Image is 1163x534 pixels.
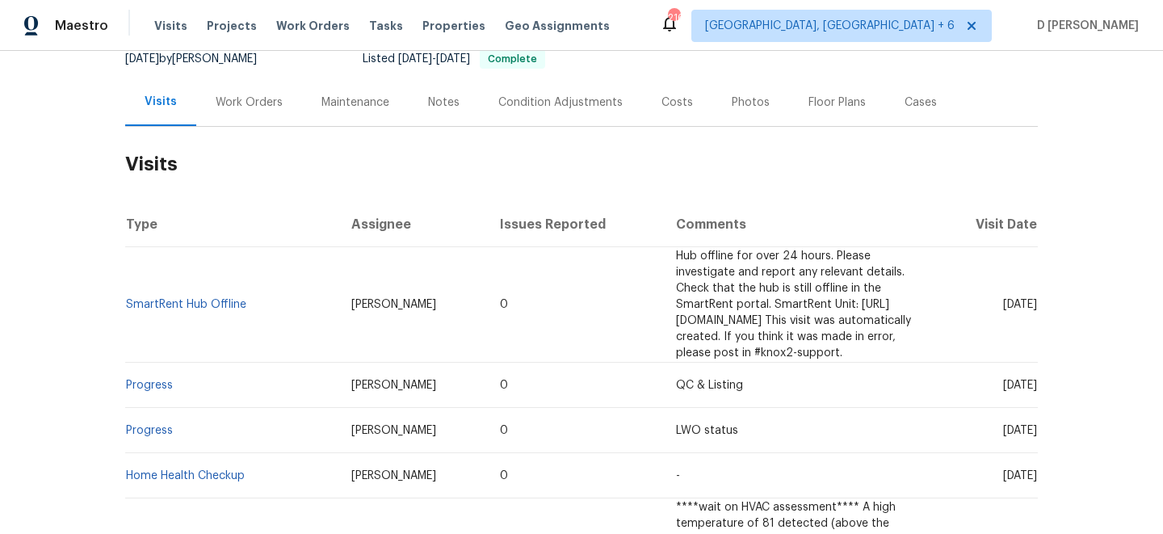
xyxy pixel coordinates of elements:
[705,18,955,34] span: [GEOGRAPHIC_DATA], [GEOGRAPHIC_DATA] + 6
[125,49,276,69] div: by [PERSON_NAME]
[1003,380,1037,391] span: [DATE]
[126,470,245,481] a: Home Health Checkup
[321,95,389,111] div: Maintenance
[351,470,436,481] span: [PERSON_NAME]
[126,299,246,310] a: SmartRent Hub Offline
[1003,299,1037,310] span: [DATE]
[126,380,173,391] a: Progress
[125,127,1038,202] h2: Visits
[216,95,283,111] div: Work Orders
[351,380,436,391] span: [PERSON_NAME]
[808,95,866,111] div: Floor Plans
[732,95,770,111] div: Photos
[207,18,257,34] span: Projects
[154,18,187,34] span: Visits
[661,95,693,111] div: Costs
[487,202,664,247] th: Issues Reported
[505,18,610,34] span: Geo Assignments
[676,250,911,359] span: Hub offline for over 24 hours. Please investigate and report any relevant details. Check that the...
[428,95,460,111] div: Notes
[125,53,159,65] span: [DATE]
[676,470,680,481] span: -
[125,202,338,247] th: Type
[676,425,738,436] span: LWO status
[1003,425,1037,436] span: [DATE]
[500,425,508,436] span: 0
[126,425,173,436] a: Progress
[338,202,487,247] th: Assignee
[663,202,937,247] th: Comments
[422,18,485,34] span: Properties
[436,53,470,65] span: [DATE]
[398,53,432,65] span: [DATE]
[55,18,108,34] span: Maestro
[668,10,679,26] div: 216
[145,94,177,110] div: Visits
[351,299,436,310] span: [PERSON_NAME]
[905,95,937,111] div: Cases
[1003,470,1037,481] span: [DATE]
[498,95,623,111] div: Condition Adjustments
[363,53,545,65] span: Listed
[937,202,1038,247] th: Visit Date
[500,470,508,481] span: 0
[276,18,350,34] span: Work Orders
[500,299,508,310] span: 0
[500,380,508,391] span: 0
[1031,18,1139,34] span: D [PERSON_NAME]
[676,380,743,391] span: QC & Listing
[351,425,436,436] span: [PERSON_NAME]
[481,54,544,64] span: Complete
[369,20,403,32] span: Tasks
[398,53,470,65] span: -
